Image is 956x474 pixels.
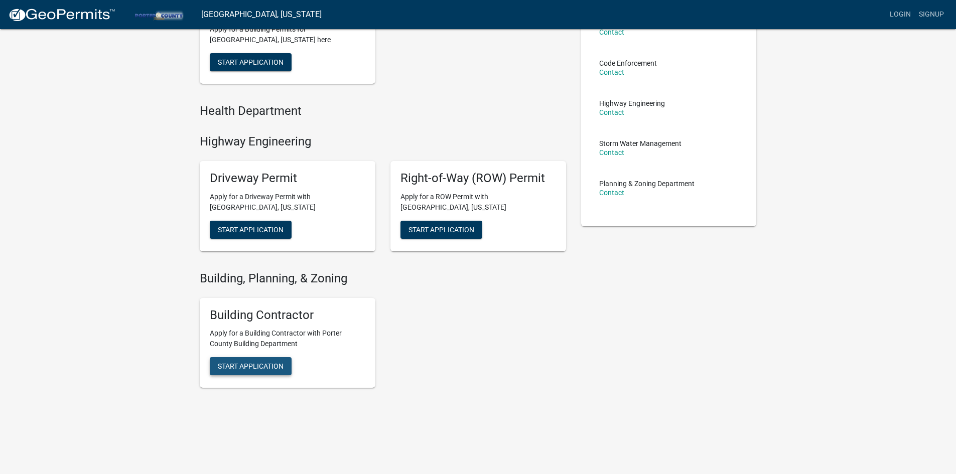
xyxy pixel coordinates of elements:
[599,148,624,156] a: Contact
[400,192,556,213] p: Apply for a ROW Permit with [GEOGRAPHIC_DATA], [US_STATE]
[599,60,657,67] p: Code Enforcement
[400,221,482,239] button: Start Application
[210,308,365,323] h5: Building Contractor
[599,108,624,116] a: Contact
[210,357,292,375] button: Start Application
[599,180,695,187] p: Planning & Zoning Department
[218,362,284,370] span: Start Application
[599,28,624,36] a: Contact
[200,104,566,118] h4: Health Department
[200,134,566,149] h4: Highway Engineering
[201,6,322,23] a: [GEOGRAPHIC_DATA], [US_STATE]
[210,171,365,186] h5: Driveway Permit
[599,189,624,197] a: Contact
[599,100,665,107] p: Highway Engineering
[408,225,474,233] span: Start Application
[218,58,284,66] span: Start Application
[200,271,566,286] h4: Building, Planning, & Zoning
[210,53,292,71] button: Start Application
[218,225,284,233] span: Start Application
[210,192,365,213] p: Apply for a Driveway Permit with [GEOGRAPHIC_DATA], [US_STATE]
[915,5,948,24] a: Signup
[599,140,681,147] p: Storm Water Management
[599,68,624,76] a: Contact
[210,24,365,45] p: Apply for a Building Permits for [GEOGRAPHIC_DATA], [US_STATE] here
[210,328,365,349] p: Apply for a Building Contractor with Porter County Building Department
[123,8,193,21] img: Porter County, Indiana
[886,5,915,24] a: Login
[400,171,556,186] h5: Right-of-Way (ROW) Permit
[210,221,292,239] button: Start Application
